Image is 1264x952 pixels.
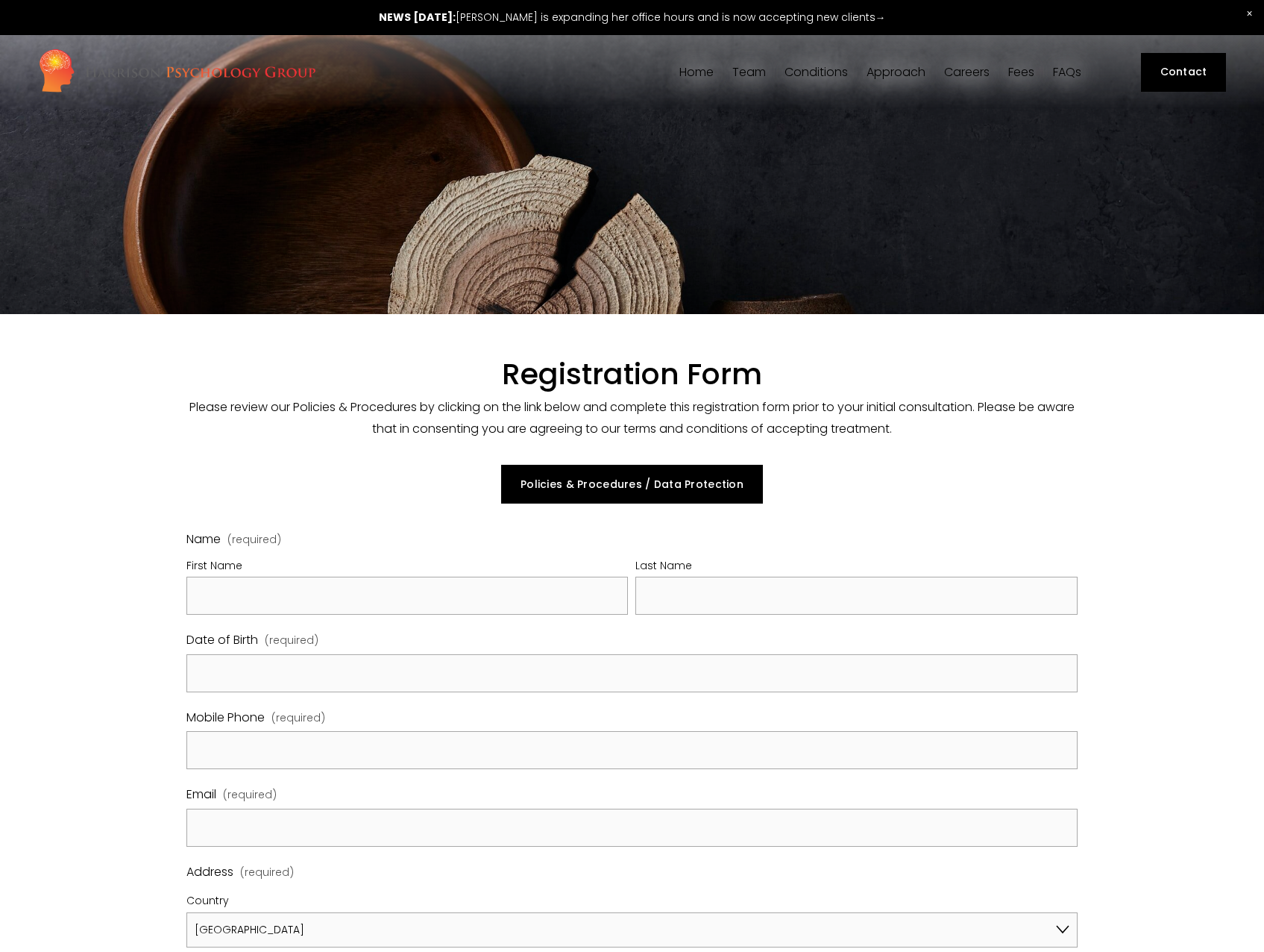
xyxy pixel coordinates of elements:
span: Conditions [785,66,848,78]
span: Date of Birth [186,630,258,651]
a: folder dropdown [732,65,766,79]
span: (required) [227,535,281,545]
h1: Registration Form [186,356,1078,392]
a: Fees [1008,65,1034,79]
a: Policies & Procedures / Data Protection [501,465,762,504]
span: Approach [867,66,925,78]
img: Harrison Psychology Group [38,48,316,96]
span: Address [186,862,233,883]
a: Home [679,65,714,79]
a: Contact [1141,53,1226,92]
span: Mobile Phone [186,707,265,729]
a: folder dropdown [785,65,848,79]
a: Careers [944,65,990,79]
div: Last Name [635,557,1077,577]
div: First Name [186,557,628,577]
span: (required) [271,709,325,727]
p: Please review our Policies & Procedures by clicking on the link below and complete this registrat... [186,397,1078,440]
span: Team [732,66,766,78]
span: (required) [223,786,277,804]
div: Country [186,889,1078,912]
span: Email [186,784,216,806]
select: Country [186,912,1078,948]
span: (required) [265,631,318,650]
span: (required) [240,868,294,878]
a: folder dropdown [867,65,925,79]
span: Name [186,529,221,551]
a: FAQs [1053,65,1081,79]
